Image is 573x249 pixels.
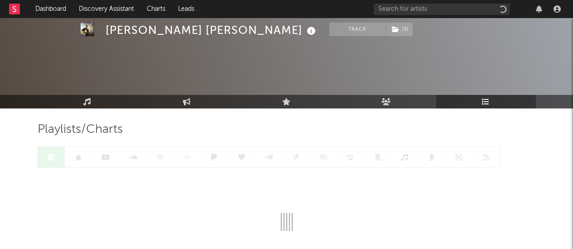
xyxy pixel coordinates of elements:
[374,4,510,15] input: Search for artists
[106,23,318,38] div: [PERSON_NAME] [PERSON_NAME]
[329,23,386,36] button: Track
[386,23,413,36] button: (3)
[38,124,123,135] span: Playlists/Charts
[386,23,413,36] span: ( 3 )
